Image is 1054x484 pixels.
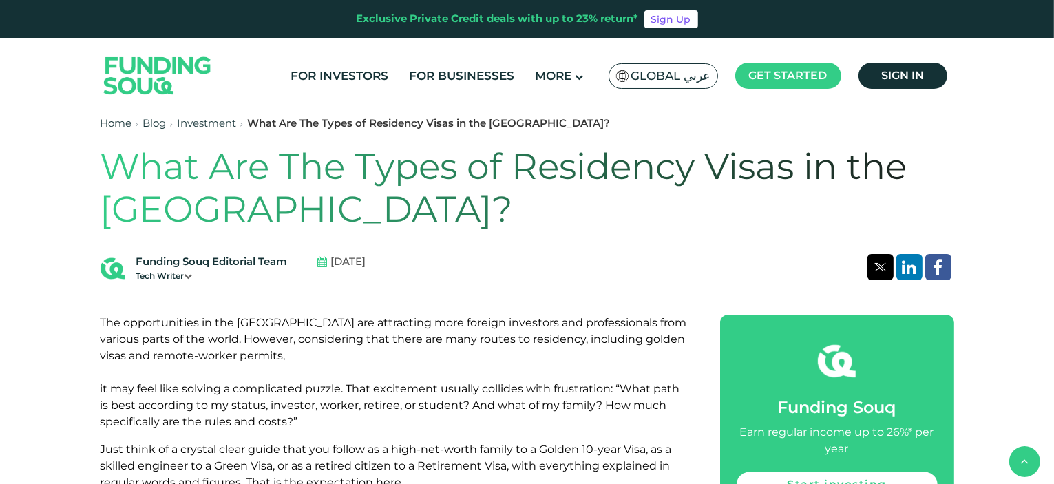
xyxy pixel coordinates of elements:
span: Funding Souq [778,397,896,417]
span: Global عربي [631,68,710,84]
div: Earn regular income up to 26%* per year [737,424,938,457]
span: [DATE] [331,254,366,270]
span: The opportunities in the [GEOGRAPHIC_DATA] are attracting more foreign investors and professional... [101,316,687,428]
a: Sign in [858,63,947,89]
a: For Investors [287,65,392,87]
img: SA Flag [616,70,629,82]
img: Logo [90,41,225,110]
img: twitter [874,263,887,271]
img: Blog Author [101,256,125,281]
a: Investment [178,116,237,129]
span: Get started [749,69,828,82]
img: fsicon [818,342,856,380]
a: For Businesses [405,65,518,87]
div: What Are The Types of Residency Visas in the [GEOGRAPHIC_DATA]? [248,116,611,131]
a: Sign Up [644,10,698,28]
a: Home [101,116,132,129]
button: back [1009,446,1040,477]
a: Blog [143,116,167,129]
span: Sign in [881,69,924,82]
h1: What Are The Types of Residency Visas in the [GEOGRAPHIC_DATA]? [101,145,954,231]
span: More [535,69,571,83]
div: Funding Souq Editorial Team [136,254,288,270]
div: Exclusive Private Credit deals with up to 23% return* [357,11,639,27]
div: Tech Writer [136,270,288,282]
